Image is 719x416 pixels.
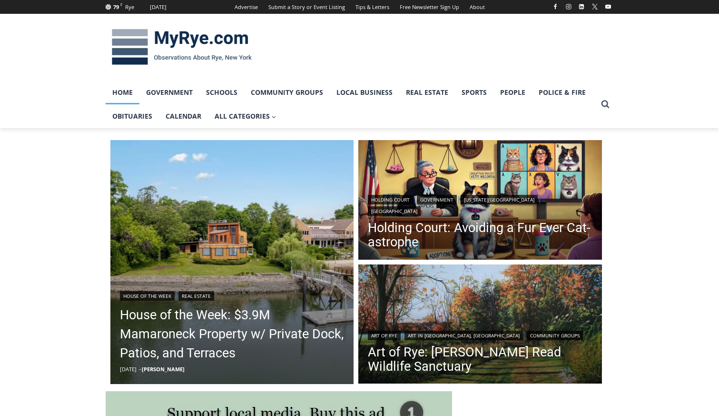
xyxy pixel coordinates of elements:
[120,289,345,301] div: |
[461,195,538,204] a: [US_STATE][GEOGRAPHIC_DATA]
[368,331,401,340] a: Art of Rye
[120,291,175,301] a: House of the Week
[125,3,134,11] div: Rye
[110,140,354,384] img: 1160 Greacen Point Road, Mamaroneck
[368,195,413,204] a: Holding Court
[215,111,276,122] span: All Categories
[106,81,597,129] nav: Primary Navigation
[330,81,399,104] a: Local Business
[576,1,587,12] a: Linkedin
[178,291,214,301] a: Real Estate
[417,195,457,204] a: Government
[358,264,602,386] a: Read More Art of Rye: Edith G. Read Wildlife Sanctuary
[358,140,602,262] img: DALLE 2025-08-10 Holding Court - humorous cat custody trial
[404,331,523,340] a: Art in [GEOGRAPHIC_DATA], [GEOGRAPHIC_DATA]
[244,81,330,104] a: Community Groups
[368,345,592,374] a: Art of Rye: [PERSON_NAME] Read Wildlife Sanctuary
[120,365,137,373] time: [DATE]
[550,1,561,12] a: Facebook
[358,140,602,262] a: Read More Holding Court: Avoiding a Fur Ever Cat-astrophe
[150,3,167,11] div: [DATE]
[399,81,455,104] a: Real Estate
[455,81,493,104] a: Sports
[120,305,345,363] a: House of the Week: $3.9M Mamaroneck Property w/ Private Dock, Patios, and Terraces
[532,81,592,104] a: Police & Fire
[110,140,354,384] a: Read More House of the Week: $3.9M Mamaroneck Property w/ Private Dock, Patios, and Terraces
[358,264,602,386] img: (PHOTO: Edith G. Read Wildlife Sanctuary (Acrylic 12x24). Trail along Playland Lake. By Elizabeth...
[159,104,208,128] a: Calendar
[208,104,283,128] a: All Categories
[563,1,574,12] a: Instagram
[106,104,159,128] a: Obituaries
[142,365,185,373] a: [PERSON_NAME]
[527,331,583,340] a: Community Groups
[602,1,614,12] a: YouTube
[368,221,592,249] a: Holding Court: Avoiding a Fur Ever Cat-astrophe
[493,81,532,104] a: People
[368,329,592,340] div: | |
[597,96,614,113] button: View Search Form
[199,81,244,104] a: Schools
[106,22,258,72] img: MyRye.com
[113,3,119,10] span: 79
[589,1,601,12] a: X
[139,365,142,373] span: –
[120,2,122,7] span: F
[368,206,421,216] a: [GEOGRAPHIC_DATA]
[368,193,592,216] div: | | |
[106,81,139,104] a: Home
[139,81,199,104] a: Government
